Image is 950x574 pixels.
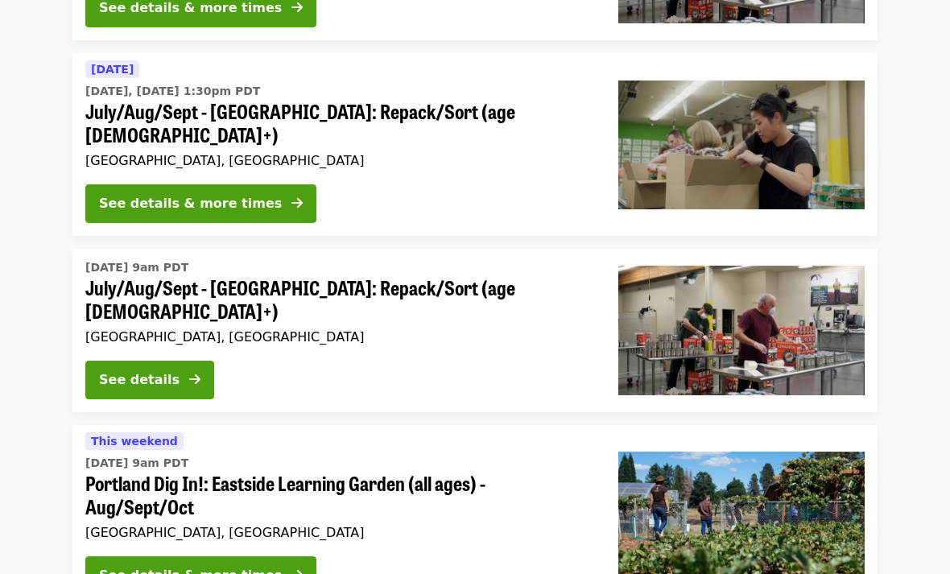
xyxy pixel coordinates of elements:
span: This weekend [91,435,178,448]
button: See details & more times [85,184,316,223]
img: July/Aug/Sept - Portland: Repack/Sort (age 16+) organized by Oregon Food Bank [618,266,865,394]
a: See details for "July/Aug/Sept - Portland: Repack/Sort (age 16+)" [72,249,878,412]
span: July/Aug/Sept - [GEOGRAPHIC_DATA]: Repack/Sort (age [DEMOGRAPHIC_DATA]+) [85,276,593,323]
time: [DATE] 9am PDT [85,455,188,472]
a: See details for "July/Aug/Sept - Portland: Repack/Sort (age 8+)" [72,53,878,236]
span: [DATE] [91,63,134,76]
div: See details & more times [99,194,282,213]
time: [DATE], [DATE] 1:30pm PDT [85,83,260,100]
img: July/Aug/Sept - Portland: Repack/Sort (age 8+) organized by Oregon Food Bank [618,81,865,209]
div: See details [99,370,180,390]
time: [DATE] 9am PDT [85,259,188,276]
div: [GEOGRAPHIC_DATA], [GEOGRAPHIC_DATA] [85,153,593,168]
button: See details [85,361,214,399]
span: Portland Dig In!: Eastside Learning Garden (all ages) - Aug/Sept/Oct [85,472,593,518]
span: July/Aug/Sept - [GEOGRAPHIC_DATA]: Repack/Sort (age [DEMOGRAPHIC_DATA]+) [85,100,593,147]
i: arrow-right icon [291,196,303,211]
i: arrow-right icon [189,372,200,387]
div: [GEOGRAPHIC_DATA], [GEOGRAPHIC_DATA] [85,525,593,540]
div: [GEOGRAPHIC_DATA], [GEOGRAPHIC_DATA] [85,329,593,345]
